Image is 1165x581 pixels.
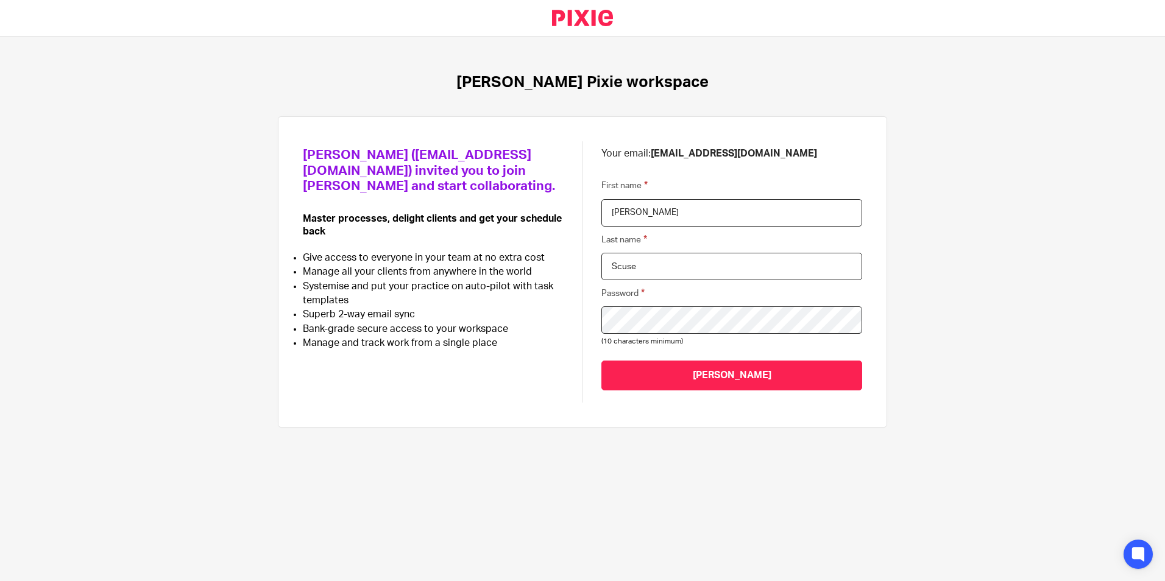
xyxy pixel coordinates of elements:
b: [EMAIL_ADDRESS][DOMAIN_NAME] [651,149,817,158]
input: First name [601,199,862,227]
input: [PERSON_NAME] [601,361,862,390]
label: First name [601,178,648,192]
p: Master processes, delight clients and get your schedule back [303,213,564,239]
li: Give access to everyone in your team at no extra cost [303,251,564,265]
p: Your email: [601,147,862,160]
label: Password [601,286,645,300]
span: [PERSON_NAME] ([EMAIL_ADDRESS][DOMAIN_NAME]) invited you to join [PERSON_NAME] and start collabor... [303,149,555,192]
li: Manage all your clients from anywhere in the world [303,265,564,279]
input: Last name [601,253,862,280]
li: Bank-grade secure access to your workspace [303,322,564,336]
li: Superb 2-way email sync [303,308,564,322]
li: Systemise and put your practice on auto-pilot with task templates [303,280,564,308]
label: Last name [601,233,647,247]
li: Manage and track work from a single place [303,336,564,350]
h1: [PERSON_NAME] Pixie workspace [456,73,709,92]
span: (10 characters minimum) [601,338,683,345]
